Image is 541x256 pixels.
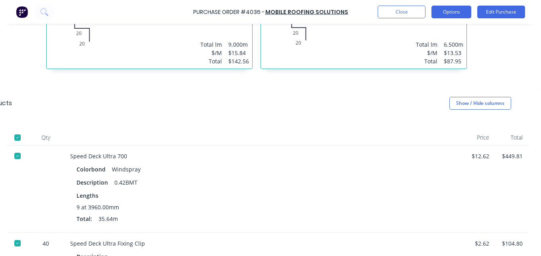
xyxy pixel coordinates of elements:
[416,57,437,65] div: Total
[70,239,456,248] div: Speed Deck Ultra Fixing Clip
[228,40,249,49] div: 9.000m
[444,40,463,49] div: 6.500m
[416,40,437,49] div: Total lm
[114,177,137,188] div: 0.42BMT
[76,163,109,175] div: Colorbond
[76,203,119,211] span: 9 at 3960.00mm
[444,57,463,65] div: $87.95
[462,130,496,146] div: Price
[200,49,222,57] div: $/M
[112,163,141,175] div: Windspray
[502,152,523,160] div: $449.81
[265,8,348,16] a: Mobile Roofing Solutions
[76,215,92,223] span: Total:
[444,49,463,57] div: $13.53
[200,40,222,49] div: Total lm
[98,215,118,223] span: 35.64m
[378,6,425,18] button: Close
[76,191,98,200] span: Lengths
[496,130,529,146] div: Total
[70,152,456,160] div: Speed Deck Ultra 700
[193,8,265,16] div: Purchase Order #4036 -
[416,49,437,57] div: $/M
[76,177,114,188] div: Description
[28,130,64,146] div: Qty
[449,97,511,110] button: Show / Hide columns
[228,49,249,57] div: $15.84
[200,57,222,65] div: Total
[34,239,57,248] div: 40
[228,57,249,65] div: $142.56
[468,152,489,160] div: $12.62
[16,6,28,18] img: Factory
[502,239,523,248] div: $104.80
[468,239,489,248] div: $2.62
[477,6,525,18] button: Edit Purchase
[431,6,471,18] button: Options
